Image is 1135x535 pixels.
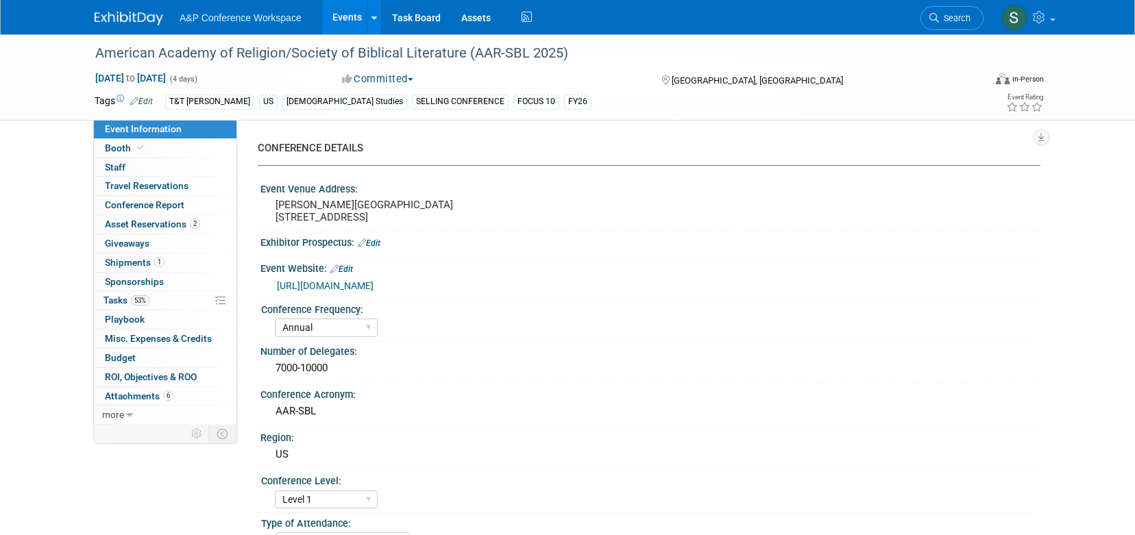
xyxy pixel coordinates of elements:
[124,73,137,84] span: to
[903,71,1044,92] div: Event Format
[131,295,149,306] span: 53%
[105,162,125,173] span: Staff
[258,141,1030,155] div: CONFERENCE DETAILS
[105,276,164,287] span: Sponsorships
[105,371,197,382] span: ROI, Objectives & ROO
[94,349,236,367] a: Budget
[169,75,197,84] span: (4 days)
[260,427,1040,445] div: Region:
[920,6,984,30] a: Search
[90,41,963,66] div: American Academy of Religion/Society of Biblical Literature (AAR-SBL 2025)
[1012,74,1044,84] div: In-Person
[260,384,1040,401] div: Conference Acronym:
[282,95,407,109] div: [DEMOGRAPHIC_DATA] Studies
[105,123,182,134] span: Event Information
[1001,5,1027,31] img: Sophia Hettler
[105,180,188,191] span: Travel Reservations
[260,258,1040,276] div: Event Website:
[185,425,209,443] td: Personalize Event Tab Strip
[94,273,236,291] a: Sponsorships
[94,158,236,177] a: Staff
[105,238,149,249] span: Giveaways
[130,97,153,106] a: Edit
[180,12,302,23] span: A&P Conference Workspace
[276,199,570,223] pre: [PERSON_NAME][GEOGRAPHIC_DATA] [STREET_ADDRESS]
[105,352,136,363] span: Budget
[271,401,1030,422] div: AAR-SBL
[260,341,1040,358] div: Number of Delegates:
[163,390,173,401] span: 6
[105,219,200,229] span: Asset Reservations
[261,299,1034,316] div: Conference Frequency:
[105,390,173,401] span: Attachments
[94,310,236,329] a: Playbook
[95,12,163,25] img: ExhibitDay
[672,75,843,86] span: [GEOGRAPHIC_DATA], [GEOGRAPHIC_DATA]
[330,264,353,274] a: Edit
[261,471,1034,488] div: Conference Level:
[1006,94,1043,101] div: Event Rating
[137,144,144,151] i: Booth reservation complete
[102,409,124,420] span: more
[190,219,200,229] span: 2
[939,13,971,23] span: Search
[105,142,147,153] span: Booth
[94,177,236,195] a: Travel Reservations
[103,295,149,306] span: Tasks
[271,444,1030,465] div: US
[94,253,236,272] a: Shipments1
[105,333,212,344] span: Misc. Expenses & Credits
[996,73,1010,84] img: Format-Inperson.png
[564,95,591,109] div: FY26
[209,425,237,443] td: Toggle Event Tabs
[105,314,145,325] span: Playbook
[271,358,1030,379] div: 7000-10000
[165,95,254,109] div: T&T [PERSON_NAME]
[277,280,374,291] a: [URL][DOMAIN_NAME]
[513,95,559,109] div: FOCUS 10
[261,513,1034,530] div: Type of Attendance:
[94,368,236,386] a: ROI, Objectives & ROO
[95,94,153,110] td: Tags
[105,257,164,268] span: Shipments
[105,199,184,210] span: Conference Report
[94,120,236,138] a: Event Information
[337,72,419,86] button: Committed
[412,95,509,109] div: SELLING CONFERENCE
[259,95,278,109] div: US
[95,72,167,84] span: [DATE] [DATE]
[94,215,236,234] a: Asset Reservations2
[94,234,236,253] a: Giveaways
[94,291,236,310] a: Tasks53%
[94,387,236,406] a: Attachments6
[358,238,380,248] a: Edit
[94,139,236,158] a: Booth
[260,179,1040,196] div: Event Venue Address:
[260,232,1040,250] div: Exhibitor Prospectus:
[94,329,236,348] a: Misc. Expenses & Credits
[94,196,236,214] a: Conference Report
[94,406,236,424] a: more
[154,257,164,267] span: 1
